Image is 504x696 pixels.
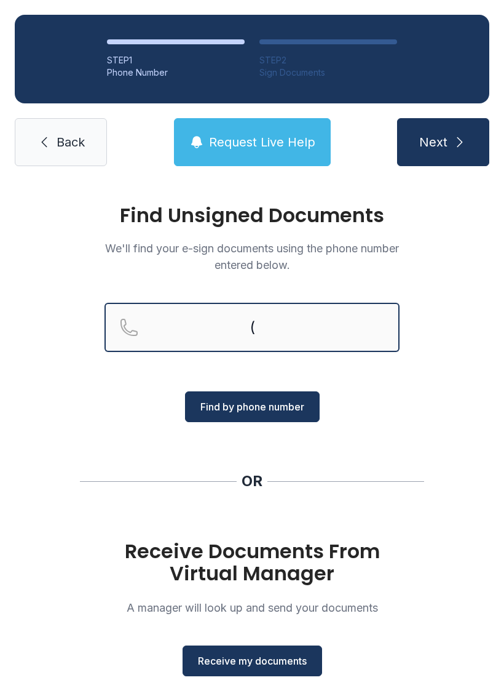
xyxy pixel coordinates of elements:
input: Reservation phone number [104,303,400,352]
span: Back [57,134,85,151]
span: Next [419,134,447,151]
p: We'll find your e-sign documents using the phone number entered below. [104,240,400,273]
div: OR [242,471,262,491]
div: STEP 2 [259,54,397,66]
h1: Receive Documents From Virtual Manager [104,540,400,585]
span: Receive my documents [198,654,307,668]
p: A manager will look up and send your documents [104,599,400,616]
span: Request Live Help [209,134,315,151]
div: Sign Documents [259,66,397,79]
div: STEP 1 [107,54,245,66]
h1: Find Unsigned Documents [104,206,400,225]
div: Phone Number [107,66,245,79]
span: Find by phone number [200,399,304,414]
